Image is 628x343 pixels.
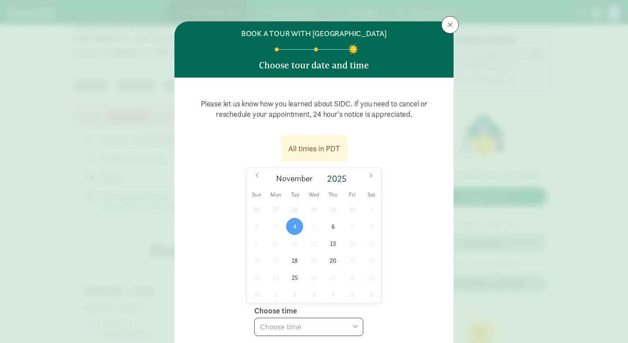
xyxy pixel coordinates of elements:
[362,192,381,198] span: Sat
[324,252,341,269] span: November 20, 2025
[324,192,343,198] span: Thu
[286,269,303,286] span: November 25, 2025
[324,218,341,235] span: November 6, 2025
[247,192,266,198] span: Sun
[285,192,304,198] span: Tue
[254,306,297,316] label: Choose time
[286,218,303,235] span: November 4, 2025
[304,192,324,198] span: Wed
[288,143,340,154] div: All times in PDT
[241,28,387,39] h6: BOOK A TOUR WITH [GEOGRAPHIC_DATA]
[266,192,285,198] span: Mon
[343,192,362,198] span: Fri
[324,235,341,252] span: November 13, 2025
[286,252,303,269] span: November 18, 2025
[276,175,313,183] span: November
[259,60,369,71] h5: Choose tour date and time
[188,92,440,126] p: Please let us know how you learned about SIDC. If you need to cancel or reschedule your appointme...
